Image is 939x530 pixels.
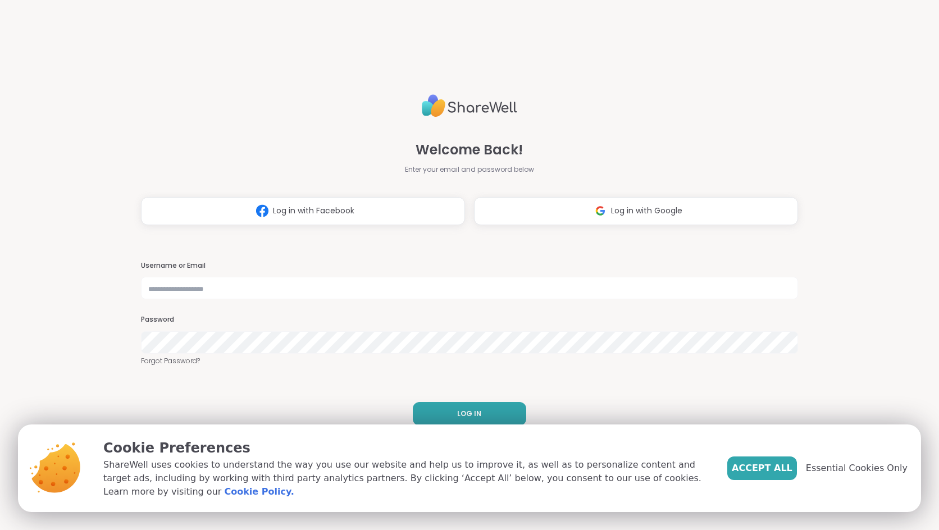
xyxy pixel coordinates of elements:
img: ShareWell Logo [422,90,517,122]
button: Accept All [727,456,797,480]
button: Log in with Google [474,197,798,225]
a: Forgot Password? [141,356,798,366]
h3: Password [141,315,798,325]
p: ShareWell uses cookies to understand the way you use our website and help us to improve it, as we... [103,458,709,499]
span: Log in with Google [611,205,682,217]
span: LOG IN [457,409,481,419]
a: Cookie Policy. [224,485,294,499]
span: Accept All [732,462,792,475]
img: ShareWell Logomark [590,200,611,221]
span: Enter your email and password below [405,165,534,175]
span: Welcome Back! [416,140,523,160]
img: ShareWell Logomark [252,200,273,221]
h3: Username or Email [141,261,798,271]
span: Essential Cookies Only [806,462,908,475]
p: Cookie Preferences [103,438,709,458]
button: Log in with Facebook [141,197,465,225]
span: Log in with Facebook [273,205,354,217]
button: LOG IN [413,402,526,426]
